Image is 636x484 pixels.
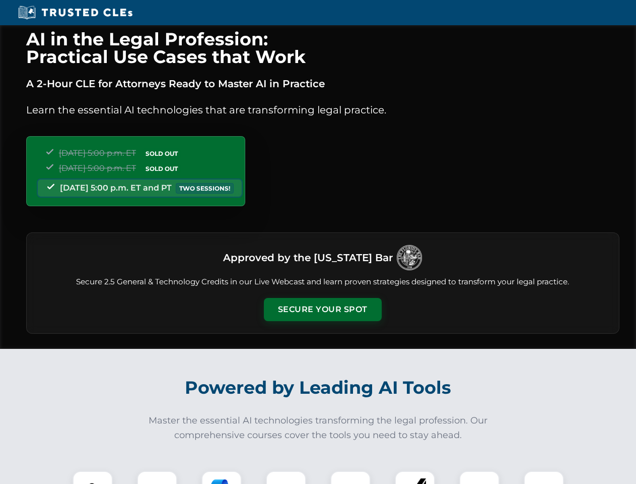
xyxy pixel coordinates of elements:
span: SOLD OUT [142,148,181,159]
p: Secure 2.5 General & Technology Credits in our Live Webcast and learn proven strategies designed ... [39,276,607,288]
h2: Powered by Leading AI Tools [39,370,597,405]
button: Secure Your Spot [264,298,382,321]
img: Logo [397,245,422,270]
p: Learn the essential AI technologies that are transforming legal practice. [26,102,619,118]
span: [DATE] 5:00 p.m. ET [59,148,136,158]
h1: AI in the Legal Profession: Practical Use Cases that Work [26,30,619,66]
span: SOLD OUT [142,163,181,174]
img: Trusted CLEs [15,5,135,20]
span: [DATE] 5:00 p.m. ET [59,163,136,173]
h3: Approved by the [US_STATE] Bar [223,249,393,267]
p: Master the essential AI technologies transforming the legal profession. Our comprehensive courses... [142,413,494,443]
p: A 2-Hour CLE for Attorneys Ready to Master AI in Practice [26,76,619,92]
